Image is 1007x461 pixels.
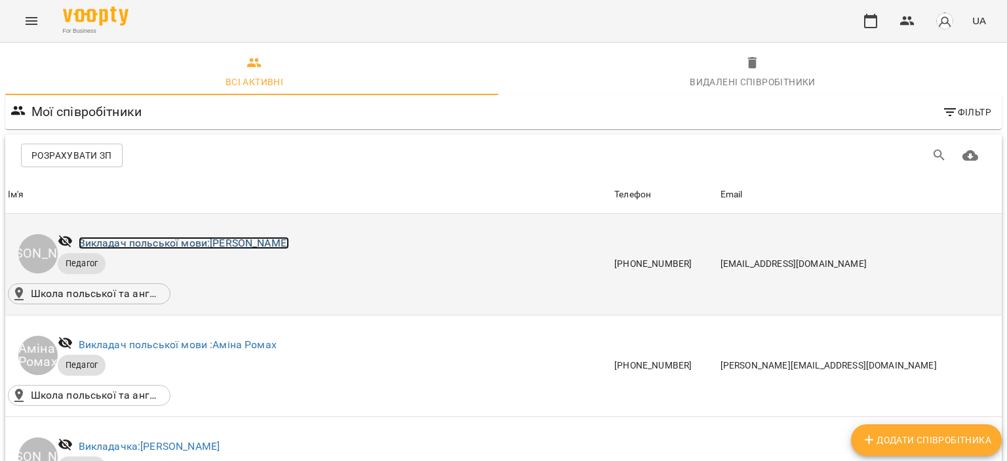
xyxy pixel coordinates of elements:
div: Table Toolbar [5,134,1002,176]
div: Школа польської та англійської мов "Мовний простір"() [8,385,170,406]
div: Sort [721,187,743,203]
div: Sort [8,187,24,203]
td: [PHONE_NUMBER] [612,315,718,416]
div: Email [721,187,743,203]
div: Всі активні [226,74,283,90]
div: Телефон [614,187,651,203]
span: Ім'я [8,187,609,203]
span: Педагог [58,359,106,371]
div: Видалені cпівробітники [690,74,816,90]
button: Додати співробітника [851,424,1002,456]
h6: Мої співробітники [31,102,142,122]
td: [EMAIL_ADDRESS][DOMAIN_NAME] [718,214,1002,315]
span: Фільтр [942,104,991,120]
div: Аміна Ромах [18,336,58,375]
div: Sort [614,187,651,203]
p: Школа польської та англійської мов "Мовний простір" [31,388,162,403]
a: Викладачка:[PERSON_NAME] [79,440,220,452]
div: [PERSON_NAME] [18,234,58,273]
div: Ім'я [8,187,24,203]
span: Телефон [614,187,715,203]
div: Школа польської та англійської мов "Мовний простір"() [8,283,170,304]
a: Викладач польської мови:[PERSON_NAME] [79,237,289,249]
span: Розрахувати ЗП [31,148,112,163]
span: For Business [63,27,128,35]
button: Пошук [924,140,955,171]
span: Педагог [58,258,106,270]
button: UA [967,9,991,33]
span: Email [721,187,999,203]
td: [PHONE_NUMBER] [612,214,718,315]
span: Додати співробітника [861,432,991,448]
button: Menu [16,5,47,37]
img: Voopty Logo [63,7,128,26]
p: Школа польської та англійської мов "Мовний простір" [31,286,162,302]
button: Розрахувати ЗП [21,144,123,167]
td: [PERSON_NAME][EMAIL_ADDRESS][DOMAIN_NAME] [718,315,1002,416]
button: Фільтр [937,100,997,124]
span: UA [972,14,986,28]
a: Викладач польської мови :Аміна Ромах [79,338,277,351]
img: avatar_s.png [936,12,954,30]
button: Завантажити CSV [955,140,986,171]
